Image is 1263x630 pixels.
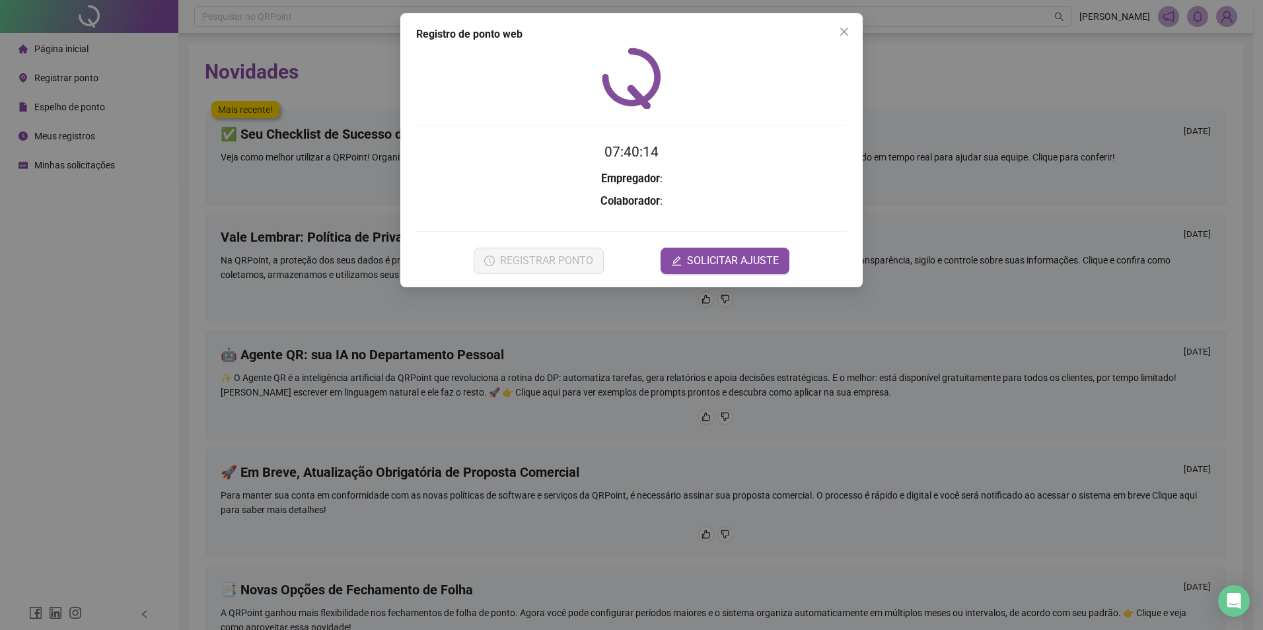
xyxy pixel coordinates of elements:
[604,144,659,160] time: 07:40:14
[600,195,660,207] strong: Colaborador
[671,256,682,266] span: edit
[661,248,789,274] button: editSOLICITAR AJUSTE
[839,26,849,37] span: close
[474,248,604,274] button: REGISTRAR PONTO
[602,48,661,109] img: QRPoint
[834,21,855,42] button: Close
[601,172,660,185] strong: Empregador
[416,193,847,210] h3: :
[1218,585,1250,617] div: Open Intercom Messenger
[687,253,779,269] span: SOLICITAR AJUSTE
[416,26,847,42] div: Registro de ponto web
[416,170,847,188] h3: :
